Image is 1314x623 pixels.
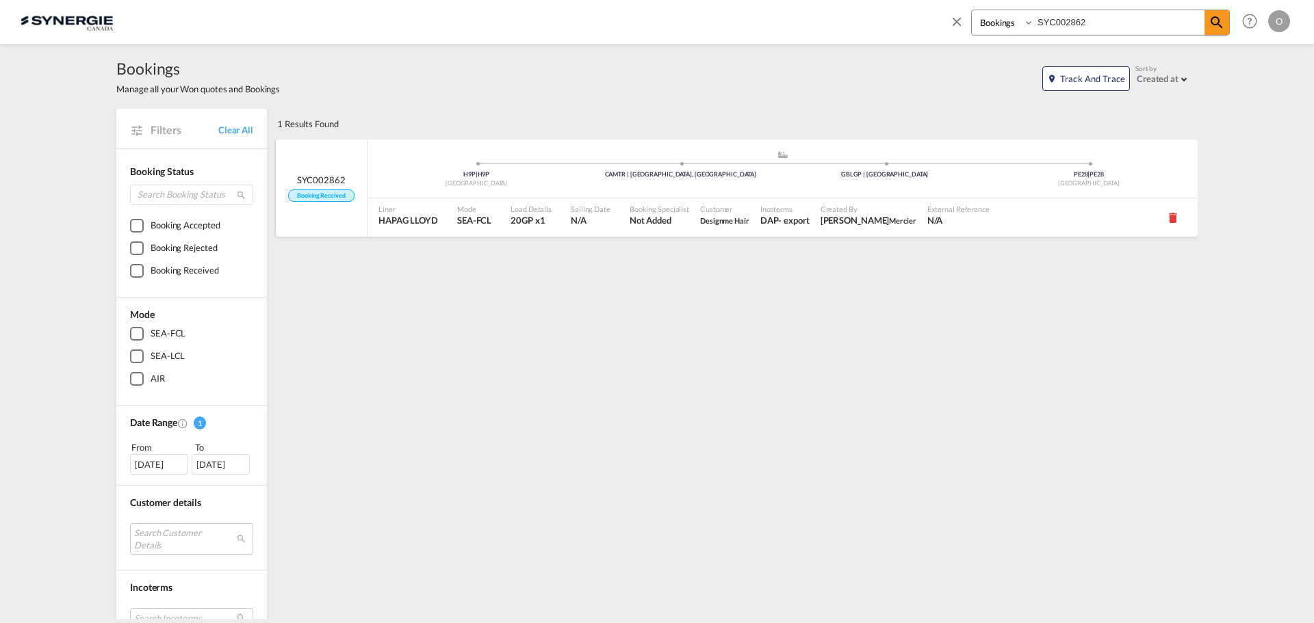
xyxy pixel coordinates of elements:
span: H9P [463,170,478,178]
md-icon: Created On [177,418,188,429]
a: Clear All [218,124,253,136]
span: Mercier [889,216,916,225]
md-checkbox: AIR [130,372,253,386]
div: From [130,440,190,454]
span: Booking Specialist [630,204,689,214]
div: O [1268,10,1290,32]
input: Enter Booking ID, Reference ID, Order ID [1034,10,1204,34]
div: [DATE] [130,454,188,475]
div: - export [778,214,809,226]
div: Booking Accepted [151,219,220,233]
span: Help [1238,10,1261,33]
span: | [476,170,478,178]
span: Load Details [511,204,552,214]
span: Designme Hair [700,216,749,225]
button: icon-map-markerTrack and Trace [1042,66,1130,91]
span: 1 [194,416,206,429]
span: Bookings [116,57,280,79]
span: SEA-FCL [457,214,491,226]
span: N/A [927,214,990,226]
span: 20GP x 1 [511,214,552,226]
div: SYC002862 Booking Received Pickup Canada assets/icons/custom/ship-fill.svgassets/icons/custom/rol... [276,140,1198,237]
div: Created at [1137,73,1178,84]
div: SEA-LCL [151,349,185,363]
md-icon: icon-close [949,14,964,29]
span: Designme Hair [700,214,749,226]
span: Filters [151,122,218,137]
span: External Reference [927,204,990,214]
span: Sort by [1135,64,1157,73]
div: Booking Status [130,165,253,178]
span: Customer details [130,496,201,508]
span: icon-magnify [1204,10,1229,35]
div: AIR [151,372,165,386]
md-checkbox: SEA-FCL [130,327,253,341]
span: Mode [457,204,491,214]
span: Mode [130,308,155,320]
span: icon-close [949,10,971,42]
md-icon: icon-magnify [236,190,246,200]
span: PE28 [1074,170,1090,178]
div: [GEOGRAPHIC_DATA] [987,179,1191,188]
div: Help [1238,10,1268,34]
md-icon: assets/icons/custom/ship-fill.svg [775,151,791,158]
div: CAMTR | [GEOGRAPHIC_DATA], [GEOGRAPHIC_DATA] [578,170,782,179]
span: Incoterms [130,581,172,593]
span: Customer [700,204,749,214]
span: Not Added [630,214,689,226]
span: Sailing Date [571,204,610,214]
md-icon: icon-delete [1166,211,1180,224]
span: Incoterms [760,204,810,214]
img: 1f56c880d42311ef80fc7dca854c8e59.png [21,6,113,37]
md-checkbox: SEA-LCL [130,349,253,363]
span: PE28 [1090,170,1104,178]
span: From To [DATE][DATE] [130,440,253,475]
span: | [1087,170,1090,178]
span: DAP export [760,214,810,226]
md-icon: icon-magnify [1209,14,1225,31]
span: Created By [821,204,916,214]
div: Customer details [130,496,253,509]
input: Search Booking Status [130,185,253,205]
span: Date Range [130,416,177,428]
div: GBLGP | [GEOGRAPHIC_DATA] [783,170,987,179]
div: 1 Results Found [277,109,339,139]
div: To [194,440,254,454]
span: Karen Mercier [821,214,916,226]
span: H9P [478,170,490,178]
span: Booking Status [130,165,194,177]
div: SEA-FCL [151,327,185,341]
div: DAP [760,214,779,226]
span: Manage all your Won quotes and Bookings [116,83,280,95]
span: SYC002862 [297,174,345,186]
div: [DATE] [192,454,250,475]
span: N/A [571,214,610,226]
div: Booking Received [151,264,218,278]
span: HAPAG LLOYD [378,214,438,226]
div: [GEOGRAPHIC_DATA] [374,179,578,188]
md-icon: icon-map-marker [1047,74,1057,83]
span: Booking Received [288,189,354,202]
span: Liner [378,204,438,214]
div: Booking Rejected [151,241,217,255]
